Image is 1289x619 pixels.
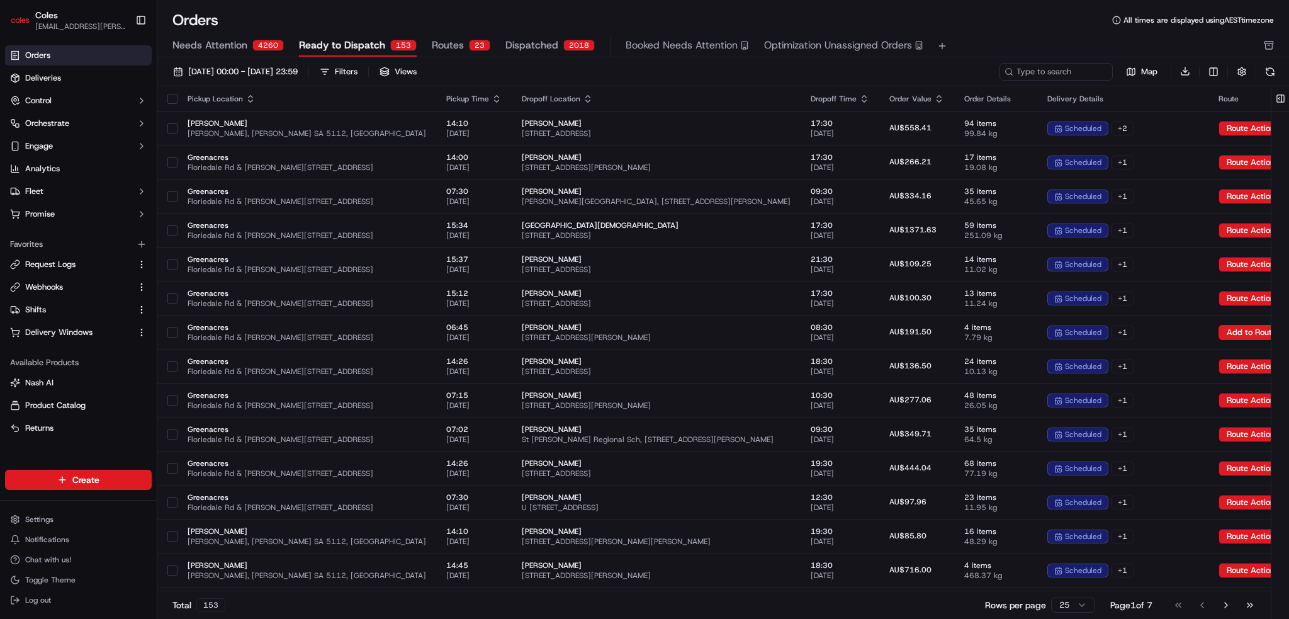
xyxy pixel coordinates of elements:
span: scheduled [1065,497,1101,508]
button: Create [5,470,152,490]
span: Map [1141,66,1157,77]
span: Deliveries [25,72,61,84]
span: Webhooks [25,281,63,293]
span: 15:34 [446,220,502,230]
span: Engage [25,140,53,152]
span: [DATE] [446,434,502,445]
span: [PERSON_NAME] [522,186,791,196]
span: [DATE] [811,400,869,411]
div: + 1 [1111,530,1134,543]
div: + 1 [1111,156,1134,169]
span: 10:30 [811,390,869,400]
span: 99.84 kg [964,128,1027,139]
a: Request Logs [10,259,132,270]
span: Greenacres [188,458,426,469]
span: Booked Needs Attention [626,38,738,53]
div: + 1 [1111,190,1134,203]
span: [GEOGRAPHIC_DATA][DEMOGRAPHIC_DATA] [522,220,791,230]
span: scheduled [1065,123,1101,133]
span: 23 items [964,492,1027,503]
span: scheduled [1065,531,1101,542]
span: AU$109.25 [889,259,932,269]
span: 35 items [964,424,1027,434]
span: Fleet [25,186,43,197]
span: Floriedale Rd & [PERSON_NAME][STREET_ADDRESS] [188,332,426,343]
button: Settings [5,511,152,528]
img: Coles [10,10,30,30]
div: 153 [196,598,225,612]
span: 12:30 [811,492,869,503]
span: AU$1371.63 [889,225,937,235]
div: + 1 [1111,564,1134,577]
span: Toggle Theme [25,575,76,585]
button: Returns [5,418,152,438]
span: [STREET_ADDRESS] [522,469,791,479]
div: Available Products [5,353,152,373]
span: 17:30 [811,152,869,162]
span: 14:45 [446,560,502,571]
span: AU$277.06 [889,395,932,405]
div: + 1 [1111,496,1134,509]
span: [PERSON_NAME] [188,560,426,571]
span: Floriedale Rd & [PERSON_NAME][STREET_ADDRESS] [188,469,426,479]
span: 14:26 [446,356,502,366]
div: + 1 [1111,428,1134,441]
span: Routes [432,38,464,53]
span: [DATE] [446,503,502,513]
span: [PERSON_NAME] [522,560,791,571]
span: [PERSON_NAME] [522,254,791,264]
div: + 1 [1111,360,1134,373]
button: Orchestrate [5,113,152,133]
span: Notifications [25,535,69,545]
span: Chat with us! [25,555,71,565]
span: Greenacres [188,288,426,298]
div: Pickup Location [188,94,426,104]
span: Shifts [25,304,46,315]
span: Orders [25,50,50,61]
span: [DATE] [446,366,502,377]
span: All times are displayed using AEST timezone [1123,15,1274,25]
div: Start new chat [43,120,206,133]
span: 19:30 [811,458,869,469]
span: [DATE] [446,332,502,343]
img: 1736555255976-a54dd68f-1ca7-489b-9aae-adbdc363a1c4 [13,120,35,143]
input: Type to search [999,63,1113,81]
span: U [STREET_ADDRESS] [522,503,791,513]
span: [PERSON_NAME], [PERSON_NAME] SA 5112, [GEOGRAPHIC_DATA] [188,537,426,547]
span: AU$716.00 [889,565,932,575]
span: [DATE] [811,537,869,547]
span: [STREET_ADDRESS] [522,298,791,309]
div: 💻 [106,184,116,194]
span: Optimization Unassigned Orders [764,38,912,53]
span: 08:30 [811,322,869,332]
span: 07:30 [446,492,502,503]
span: [DATE] [446,162,502,173]
span: [EMAIL_ADDRESS][PERSON_NAME][PERSON_NAME][DOMAIN_NAME] [35,21,125,31]
span: Coles [35,9,58,21]
span: 26.05 kg [964,400,1027,411]
span: [DATE] [811,332,869,343]
span: 64.5 kg [964,434,1027,445]
span: AU$266.21 [889,157,932,167]
span: [PERSON_NAME] [188,118,426,128]
h1: Orders [172,10,218,30]
span: [DATE] [811,503,869,513]
span: [DATE] [446,469,502,479]
span: [DATE] 00:00 - [DATE] 23:59 [188,66,298,77]
span: Floriedale Rd & [PERSON_NAME][STREET_ADDRESS] [188,434,426,445]
span: [DATE] [446,230,502,241]
span: [PERSON_NAME] [522,424,791,434]
span: [DATE] [811,469,869,479]
span: 21:30 [811,254,869,264]
span: 07:15 [446,390,502,400]
span: 45.65 kg [964,196,1027,207]
span: AU$136.50 [889,361,932,371]
span: 15:12 [446,288,502,298]
span: Ready to Dispatch [299,38,385,53]
div: Filters [335,66,357,77]
span: Floriedale Rd & [PERSON_NAME][STREET_ADDRESS] [188,400,426,411]
span: [PERSON_NAME] [188,526,426,537]
span: Analytics [25,163,60,174]
span: scheduled [1065,395,1101,406]
span: 48.29 kg [964,537,1027,547]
